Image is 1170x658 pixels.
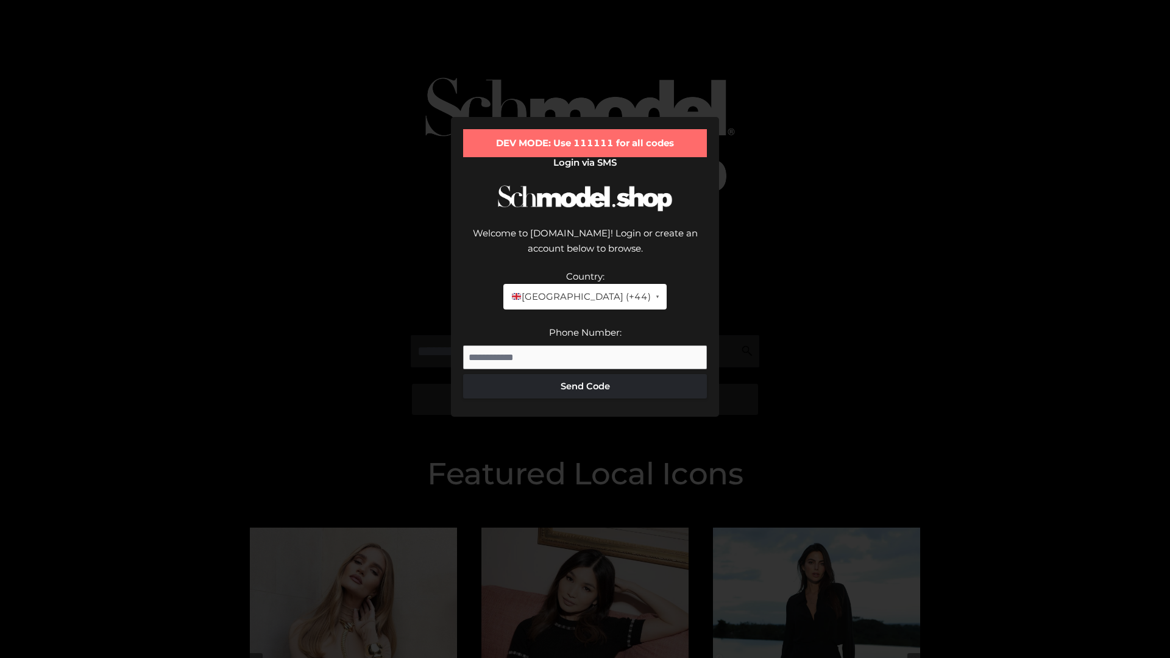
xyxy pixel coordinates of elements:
button: Send Code [463,374,707,398]
span: [GEOGRAPHIC_DATA] (+44) [511,289,650,305]
div: DEV MODE: Use 111111 for all codes [463,129,707,157]
label: Phone Number: [549,327,622,338]
h2: Login via SMS [463,157,707,168]
div: Welcome to [DOMAIN_NAME]! Login or create an account below to browse. [463,225,707,269]
img: Schmodel Logo [494,174,676,222]
label: Country: [566,271,604,282]
img: 🇬🇧 [512,292,521,301]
